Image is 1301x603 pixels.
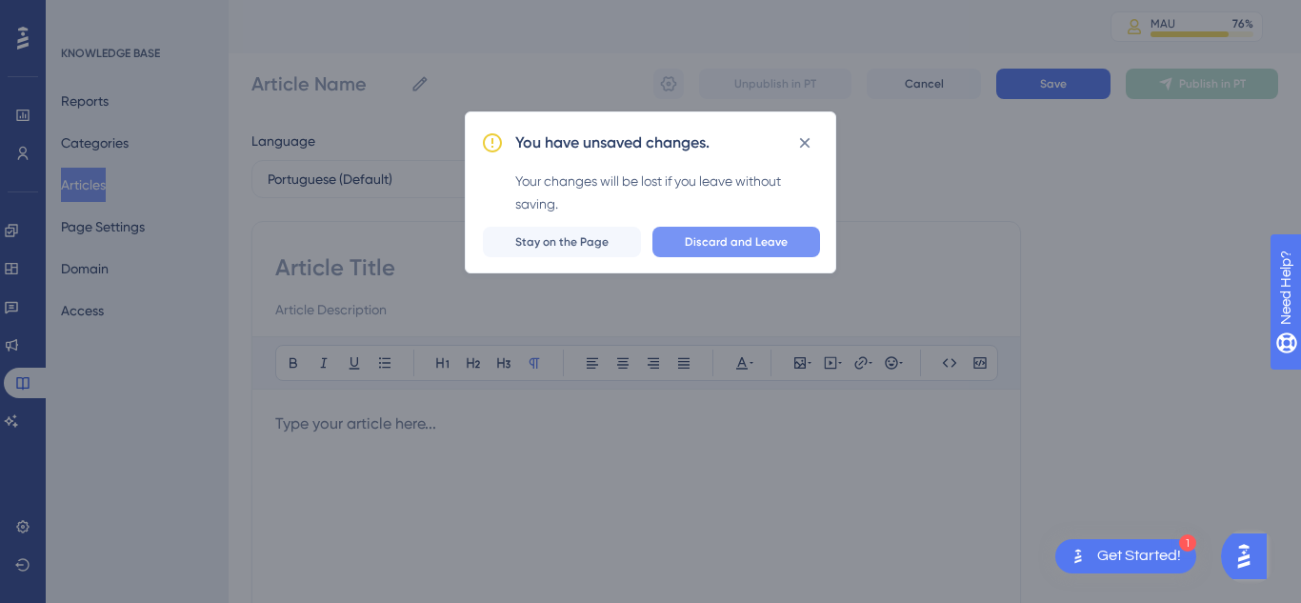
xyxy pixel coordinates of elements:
[1179,534,1196,552] div: 1
[1221,528,1278,585] iframe: UserGuiding AI Assistant Launcher
[515,131,710,154] h2: You have unsaved changes.
[515,170,820,215] div: Your changes will be lost if you leave without saving.
[45,5,119,28] span: Need Help?
[1067,545,1090,568] img: launcher-image-alternative-text
[1097,546,1181,567] div: Get Started!
[515,234,609,250] span: Stay on the Page
[685,234,788,250] span: Discard and Leave
[1055,539,1196,573] div: Open Get Started! checklist, remaining modules: 1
